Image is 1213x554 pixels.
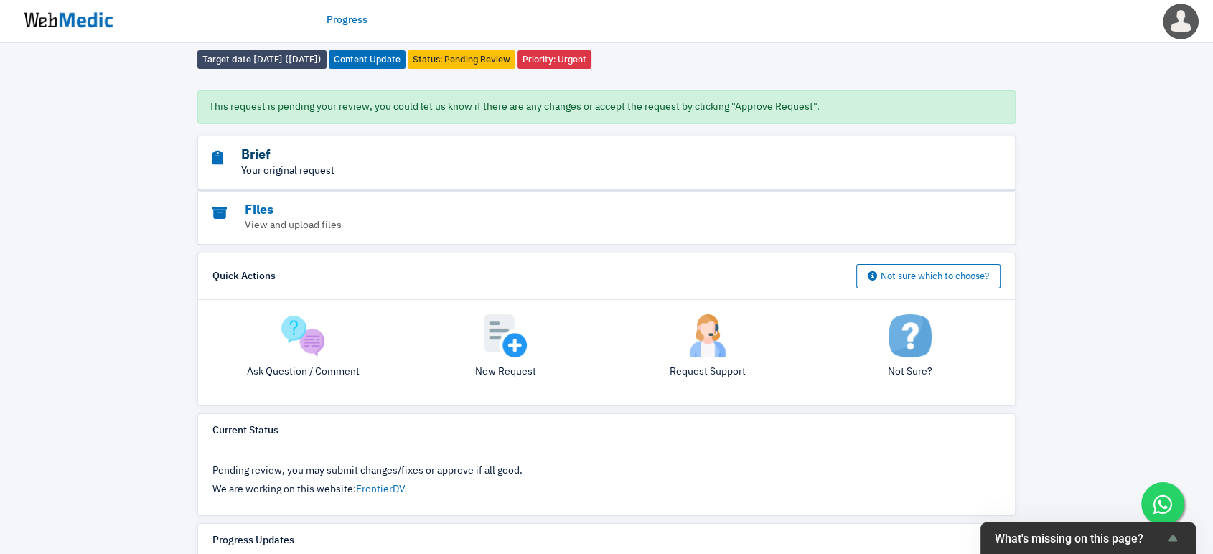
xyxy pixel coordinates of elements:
p: View and upload files [212,218,922,233]
div: This request is pending your review, you could let us know if there are any changes or accept the... [197,90,1016,124]
img: not-sure.png [889,314,932,357]
img: question.png [281,314,324,357]
h3: Brief [212,147,922,164]
p: Not Sure? [820,365,1001,380]
img: support.png [686,314,729,357]
a: FrontierDV [356,484,406,494]
span: Priority: Urgent [517,50,591,69]
span: Status: Pending Review [408,50,515,69]
p: New Request [415,365,596,380]
button: Not sure which to choose? [856,264,1001,288]
p: We are working on this website: [212,482,1001,497]
img: add.png [484,314,527,357]
button: Show survey - What's missing on this page? [995,530,1181,547]
h6: Current Status [212,425,278,438]
span: Content Update [329,50,406,69]
p: Request Support [617,365,798,380]
h6: Quick Actions [212,271,276,283]
span: What's missing on this page? [995,532,1164,545]
h6: Progress Updates [212,535,294,548]
h3: Files [212,202,922,219]
p: Ask Question / Comment [212,365,393,380]
p: Your original request [212,164,922,179]
a: Progress [327,13,367,28]
span: Target date [DATE] ([DATE]) [197,50,327,69]
p: Pending review, you may submit changes/fixes or approve if all good. [212,464,1001,479]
